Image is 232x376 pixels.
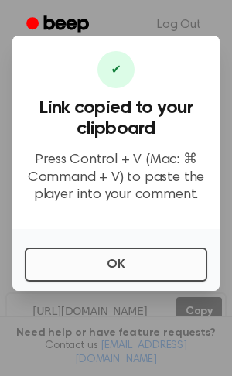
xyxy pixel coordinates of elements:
p: Press Control + V (Mac: ⌘ Command + V) to paste the player into your comment. [25,152,207,204]
div: ✔ [97,51,135,88]
button: OK [25,248,207,282]
a: Log Out [142,6,217,43]
h3: Link copied to your clipboard [25,97,207,139]
a: Beep [15,10,103,40]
